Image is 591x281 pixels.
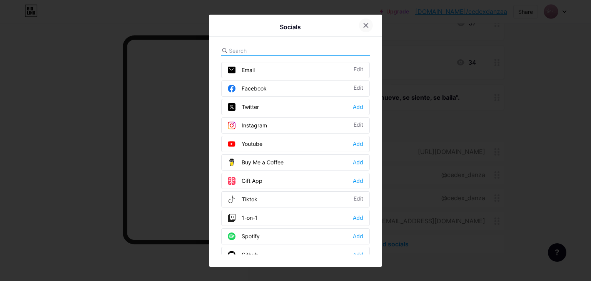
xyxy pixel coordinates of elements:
div: Add [353,140,363,148]
div: Spotify [228,232,260,240]
div: Edit [354,196,363,203]
div: Buy Me a Coffee [228,159,284,166]
div: Socials [280,22,301,32]
div: Add [353,251,363,259]
div: Youtube [228,140,262,148]
div: Instagram [228,122,267,129]
div: Add [353,232,363,240]
div: Twitter [228,103,259,111]
div: Edit [354,85,363,92]
div: Email [228,66,255,74]
div: Add [353,103,363,111]
div: Github [228,251,258,259]
div: Edit [354,122,363,129]
div: Gift App [228,177,262,185]
div: Add [353,214,363,222]
div: 1-on-1 [228,214,258,222]
div: Edit [354,66,363,74]
div: Add [353,177,363,185]
div: Tiktok [228,196,257,203]
div: Facebook [228,85,267,92]
div: Add [353,159,363,166]
input: Search [229,47,314,55]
